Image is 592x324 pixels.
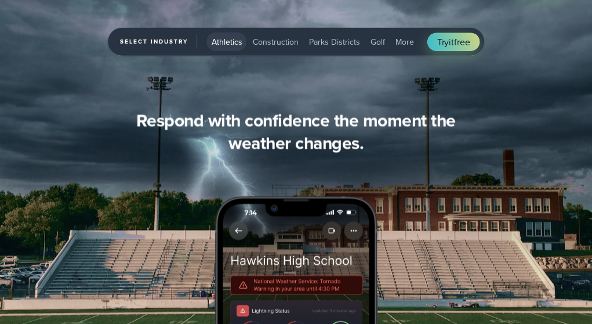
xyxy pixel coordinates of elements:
[308,36,359,48] span: Parks Districts
[119,35,197,49] span: Select Industry
[110,110,482,154] h3: Respond with confidence the moment the weather changes.
[206,33,246,51] button: Athletics
[365,33,389,51] button: Golf
[211,36,242,48] span: Athletics
[304,33,364,51] button: Parks Districts
[437,35,470,49] span: Try free
[390,33,418,51] button: More
[248,33,303,51] button: Construction
[449,35,454,48] span: it
[427,33,479,51] a: Tryitfree
[395,36,413,48] span: More
[252,36,298,48] span: Construction
[370,36,384,48] span: Golf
